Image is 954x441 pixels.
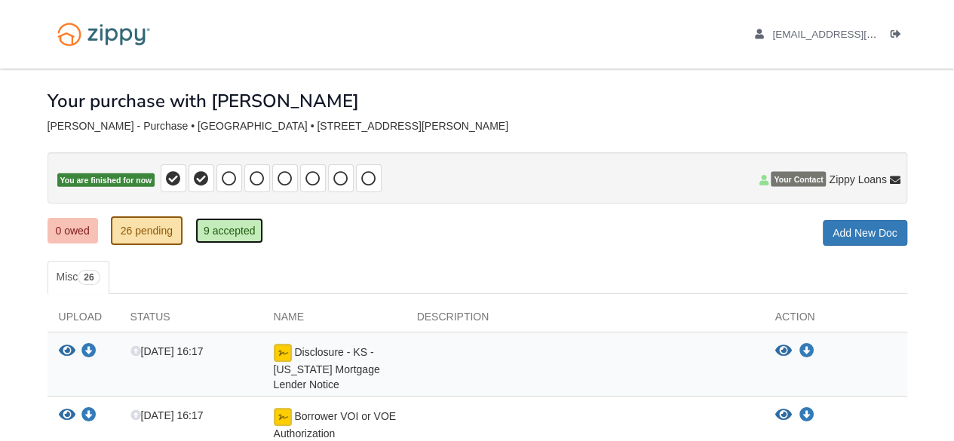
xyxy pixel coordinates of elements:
img: Document fully signed [274,408,292,426]
a: Download Disclosure - KS - Kansas Mortgage Lender Notice [799,345,814,357]
span: Disclosure - KS - [US_STATE] Mortgage Lender Notice [274,346,380,390]
img: Logo [48,15,160,54]
h1: Your purchase with [PERSON_NAME] [48,91,359,111]
button: View Borrower VOI or VOE Authorization [775,408,792,423]
span: Borrower VOI or VOE Authorization [274,410,396,439]
span: samanthaamburgey22@gmail.com [772,29,945,40]
button: View Disclosure - KS - Kansas Mortgage Lender Notice [59,344,75,360]
span: 26 [78,270,100,285]
span: [DATE] 16:17 [130,409,204,421]
div: Name [262,309,406,332]
div: Action [764,309,907,332]
a: 26 pending [111,216,183,245]
a: Download Borrower VOI or VOE Authorization [799,409,814,421]
div: Description [406,309,764,332]
button: View Borrower VOI or VOE Authorization [59,408,75,424]
div: Status [119,309,262,332]
a: Misc [48,261,109,294]
span: [DATE] 16:17 [130,345,204,357]
button: View Disclosure - KS - Kansas Mortgage Lender Notice [775,344,792,359]
span: Your Contact [771,172,826,187]
a: Download Disclosure - KS - Kansas Mortgage Lender Notice [81,346,97,358]
span: You are finished for now [57,173,155,188]
div: Upload [48,309,119,332]
a: 9 accepted [195,218,264,243]
img: Document fully signed [274,344,292,362]
a: Log out [891,29,907,44]
a: 0 owed [48,218,98,243]
a: Add New Doc [823,220,907,246]
a: Download Borrower VOI or VOE Authorization [81,410,97,422]
div: [PERSON_NAME] - Purchase • [GEOGRAPHIC_DATA] • [STREET_ADDRESS][PERSON_NAME] [48,120,907,133]
a: edit profile [755,29,946,44]
span: Zippy Loans [829,172,886,187]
